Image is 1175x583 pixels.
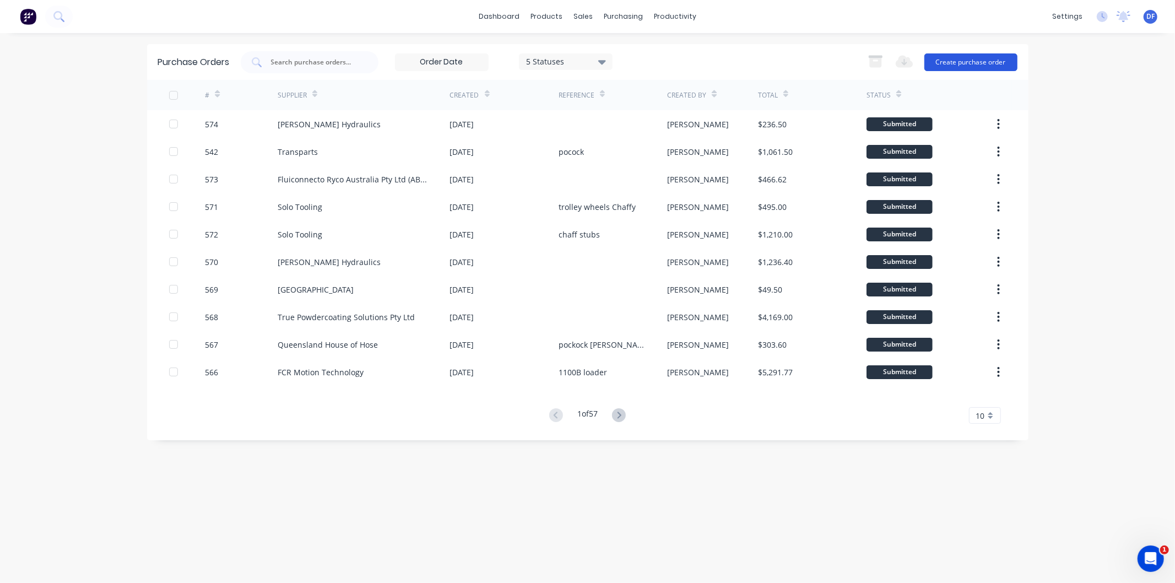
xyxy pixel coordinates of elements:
[205,366,218,378] div: 566
[758,90,778,100] div: Total
[278,339,378,350] div: Queensland House of Hose
[205,229,218,240] div: 572
[205,118,218,130] div: 574
[867,338,933,352] div: Submitted
[758,118,787,130] div: $236.50
[867,228,933,241] div: Submitted
[525,8,568,25] div: products
[1160,546,1169,554] span: 1
[758,146,793,158] div: $1,061.50
[667,201,729,213] div: [PERSON_NAME]
[205,256,218,268] div: 570
[758,366,793,378] div: $5,291.77
[473,8,525,25] a: dashboard
[278,366,364,378] div: FCR Motion Technology
[205,90,209,100] div: #
[559,201,636,213] div: trolley wheels Chaffy
[278,311,415,323] div: True Powdercoating Solutions Pty Ltd
[667,229,729,240] div: [PERSON_NAME]
[559,339,645,350] div: pockock [PERSON_NAME] less 100T
[450,146,474,158] div: [DATE]
[278,90,307,100] div: Supplier
[758,311,793,323] div: $4,169.00
[924,53,1017,71] button: Create purchase order
[577,408,598,424] div: 1 of 57
[867,172,933,186] div: Submitted
[450,118,474,130] div: [DATE]
[976,410,985,422] span: 10
[667,284,729,295] div: [PERSON_NAME]
[278,284,354,295] div: [GEOGRAPHIC_DATA]
[559,229,600,240] div: chaff stubs
[867,200,933,214] div: Submitted
[450,174,474,185] div: [DATE]
[205,339,218,350] div: 567
[559,366,607,378] div: 1100B loader
[758,284,782,295] div: $49.50
[667,366,729,378] div: [PERSON_NAME]
[648,8,702,25] div: productivity
[1146,12,1155,21] span: DF
[758,174,787,185] div: $466.62
[450,366,474,378] div: [DATE]
[667,256,729,268] div: [PERSON_NAME]
[867,117,933,131] div: Submitted
[867,283,933,296] div: Submitted
[278,146,318,158] div: Transparts
[598,8,648,25] div: purchasing
[450,229,474,240] div: [DATE]
[158,56,230,69] div: Purchase Orders
[667,174,729,185] div: [PERSON_NAME]
[758,229,793,240] div: $1,210.00
[758,256,793,268] div: $1,236.40
[270,57,361,68] input: Search purchase orders...
[450,311,474,323] div: [DATE]
[758,339,787,350] div: $303.60
[1138,546,1164,572] iframe: Intercom live chat
[396,54,488,71] input: Order Date
[1047,8,1088,25] div: settings
[667,118,729,130] div: [PERSON_NAME]
[278,229,322,240] div: Solo Tooling
[758,201,787,213] div: $495.00
[450,256,474,268] div: [DATE]
[526,56,605,67] div: 5 Statuses
[450,90,479,100] div: Created
[278,201,322,213] div: Solo Tooling
[867,90,891,100] div: Status
[278,174,428,185] div: Fluiconnecto Ryco Australia Pty Ltd (ABN 86 004 121 313)
[278,118,381,130] div: [PERSON_NAME] Hydraulics
[867,365,933,379] div: Submitted
[450,201,474,213] div: [DATE]
[205,146,218,158] div: 542
[205,201,218,213] div: 571
[450,284,474,295] div: [DATE]
[20,8,36,25] img: Factory
[450,339,474,350] div: [DATE]
[278,256,381,268] div: [PERSON_NAME] Hydraulics
[205,284,218,295] div: 569
[559,146,584,158] div: pocock
[867,255,933,269] div: Submitted
[559,90,594,100] div: Reference
[867,145,933,159] div: Submitted
[205,311,218,323] div: 568
[205,174,218,185] div: 573
[667,311,729,323] div: [PERSON_NAME]
[867,310,933,324] div: Submitted
[667,339,729,350] div: [PERSON_NAME]
[568,8,598,25] div: sales
[667,146,729,158] div: [PERSON_NAME]
[667,90,706,100] div: Created By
